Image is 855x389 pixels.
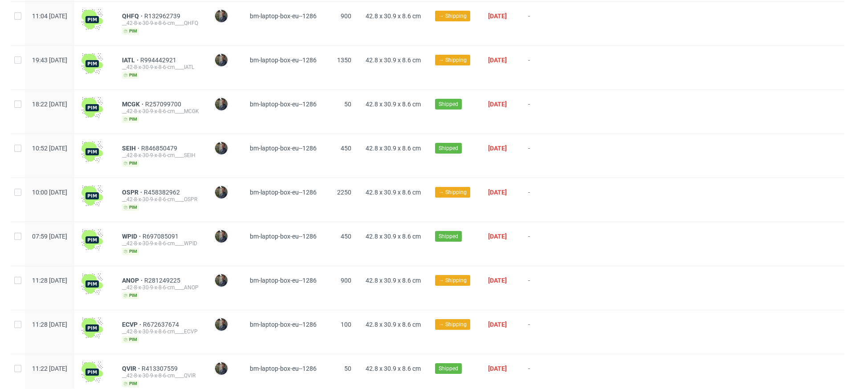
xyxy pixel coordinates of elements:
span: bm-laptop-box-eu--1286 [250,57,317,64]
span: bm-laptop-box-eu--1286 [250,189,317,196]
img: wHgJFi1I6lmhQAAAABJRU5ErkJggg== [81,141,103,162]
span: [DATE] [488,277,507,284]
span: Shipped [439,100,458,108]
a: QVIR [122,365,142,372]
span: 42.8 x 30.9 x 8.6 cm [366,12,421,20]
div: __42-8-x-30-9-x-8-6-cm____SEIH [122,152,200,159]
span: 42.8 x 30.9 x 8.6 cm [366,365,421,372]
span: pim [122,248,139,255]
span: bm-laptop-box-eu--1286 [250,321,317,328]
img: wHgJFi1I6lmhQAAAABJRU5ErkJggg== [81,185,103,207]
a: R413307559 [142,365,179,372]
span: pim [122,204,139,211]
a: R458382962 [144,189,182,196]
span: - [528,57,560,79]
span: pim [122,336,139,343]
span: bm-laptop-box-eu--1286 [250,233,317,240]
a: MCGK [122,101,145,108]
span: 42.8 x 30.9 x 8.6 cm [366,321,421,328]
span: [DATE] [488,321,507,328]
div: __42-8-x-30-9-x-8-6-cm____OSPR [122,196,200,203]
span: → Shipping [439,188,467,196]
a: WPID [122,233,142,240]
div: __42-8-x-30-9-x-8-6-cm____ANOP [122,284,200,291]
span: 42.8 x 30.9 x 8.6 cm [366,145,421,152]
span: bm-laptop-box-eu--1286 [250,145,317,152]
div: __42-8-x-30-9-x-8-6-cm____WPID [122,240,200,247]
div: __42-8-x-30-9-x-8-6-cm____QHFQ [122,20,200,27]
span: Shipped [439,144,458,152]
span: bm-laptop-box-eu--1286 [250,277,317,284]
span: [DATE] [488,12,507,20]
a: OSPR [122,189,144,196]
div: __42-8-x-30-9-x-8-6-cm____QVIR [122,372,200,379]
span: [DATE] [488,365,507,372]
span: 2250 [337,189,351,196]
span: ANOP [122,277,144,284]
span: pim [122,292,139,299]
span: 11:04 [DATE] [32,12,67,20]
span: - [528,321,560,343]
span: - [528,365,560,387]
span: - [528,101,560,123]
img: wHgJFi1I6lmhQAAAABJRU5ErkJggg== [81,97,103,118]
img: Maciej Sobola [215,274,228,287]
span: 1350 [337,57,351,64]
span: pim [122,160,139,167]
span: 42.8 x 30.9 x 8.6 cm [366,277,421,284]
span: bm-laptop-box-eu--1286 [250,365,317,372]
a: R132962739 [144,12,182,20]
span: bm-laptop-box-eu--1286 [250,101,317,108]
span: → Shipping [439,12,467,20]
a: R697085091 [142,233,180,240]
span: [DATE] [488,57,507,64]
span: pim [122,28,139,35]
a: R846850479 [141,145,179,152]
span: 450 [341,233,351,240]
img: wHgJFi1I6lmhQAAAABJRU5ErkJggg== [81,53,103,74]
span: R257099700 [145,101,183,108]
span: 18:22 [DATE] [32,101,67,108]
img: wHgJFi1I6lmhQAAAABJRU5ErkJggg== [81,317,103,339]
span: [DATE] [488,233,507,240]
span: - [528,189,560,211]
span: - [528,277,560,299]
img: wHgJFi1I6lmhQAAAABJRU5ErkJggg== [81,361,103,383]
a: QHFQ [122,12,144,20]
a: R281249225 [144,277,182,284]
a: IATL [122,57,140,64]
span: 07:59 [DATE] [32,233,67,240]
span: - [528,233,560,255]
span: 11:28 [DATE] [32,321,67,328]
span: 100 [341,321,351,328]
a: ECVP [122,321,143,328]
span: 50 [344,101,351,108]
span: 19:43 [DATE] [32,57,67,64]
img: wHgJFi1I6lmhQAAAABJRU5ErkJggg== [81,273,103,295]
img: Maciej Sobola [215,98,228,110]
span: → Shipping [439,276,467,284]
img: wHgJFi1I6lmhQAAAABJRU5ErkJggg== [81,9,103,30]
div: __42-8-x-30-9-x-8-6-cm____ECVP [122,328,200,335]
img: wHgJFi1I6lmhQAAAABJRU5ErkJggg== [81,229,103,251]
a: R994442921 [140,57,178,64]
span: pim [122,116,139,123]
div: __42-8-x-30-9-x-8-6-cm____IATL [122,64,200,71]
div: __42-8-x-30-9-x-8-6-cm____MCGK [122,108,200,115]
a: R672637674 [143,321,181,328]
img: Maciej Sobola [215,54,228,66]
span: SEIH [122,145,141,152]
span: 42.8 x 30.9 x 8.6 cm [366,233,421,240]
span: 10:52 [DATE] [32,145,67,152]
span: Shipped [439,232,458,240]
img: Maciej Sobola [215,10,228,22]
span: - [528,145,560,167]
